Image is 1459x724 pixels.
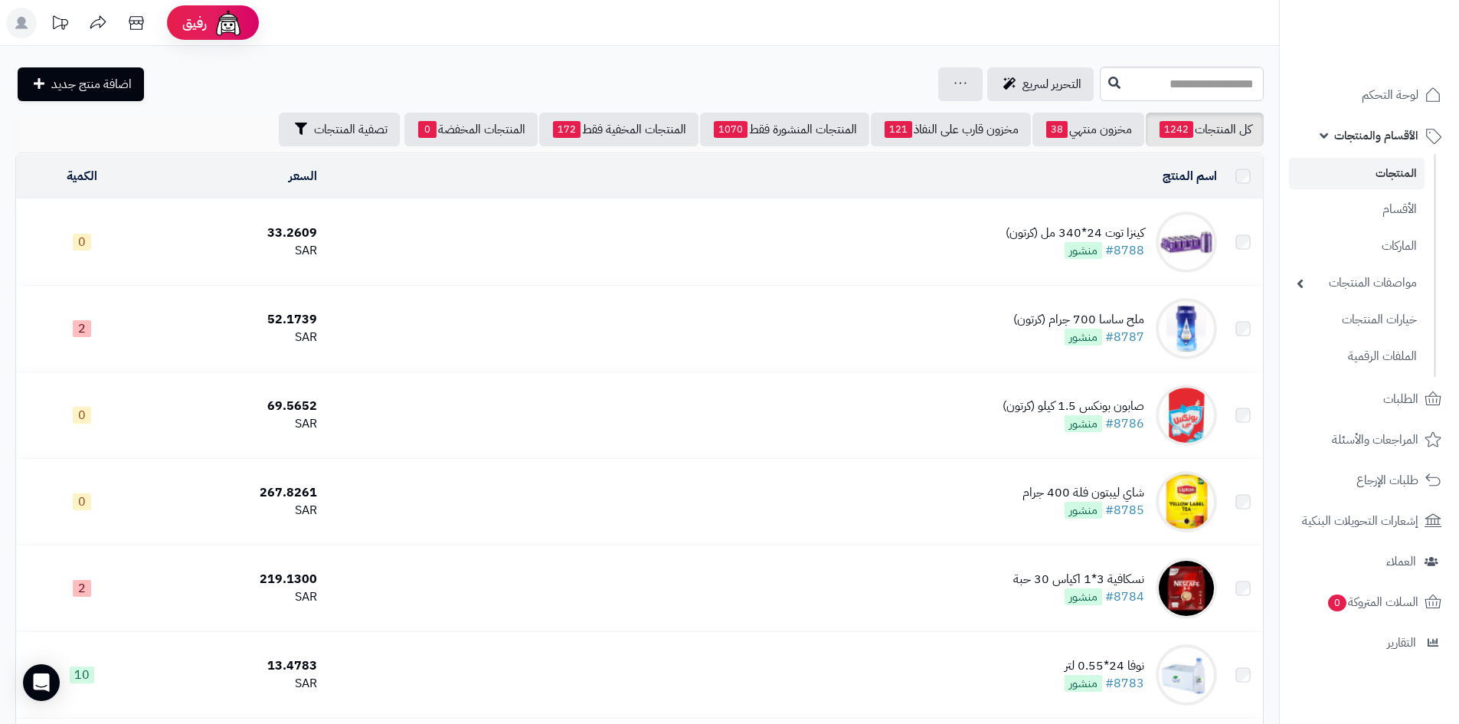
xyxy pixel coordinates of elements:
span: الطلبات [1383,388,1418,410]
div: SAR [153,242,316,260]
img: ai-face.png [213,8,244,38]
div: Open Intercom Messenger [23,664,60,701]
span: التحرير لسريع [1022,75,1081,93]
span: منشور [1065,242,1102,259]
a: #8783 [1105,674,1144,693]
img: ملح ساسا 700 جرام (كرتون) [1156,298,1217,359]
a: خيارات المنتجات [1289,303,1425,336]
div: نسكافية 3*1 اكياس 30 حبة [1013,571,1144,588]
a: السلات المتروكة0 [1289,584,1450,621]
a: اسم المنتج [1163,167,1217,185]
button: تصفية المنتجات [279,113,400,146]
a: التقارير [1289,624,1450,661]
div: 219.1300 [153,571,316,588]
span: 121 [885,121,912,138]
a: المنتجات المخفية فقط172 [539,113,698,146]
span: منشور [1065,675,1102,692]
span: منشور [1065,588,1102,605]
span: 2 [73,320,91,337]
a: المراجعات والأسئلة [1289,421,1450,458]
a: إشعارات التحويلات البنكية [1289,503,1450,539]
span: لوحة التحكم [1362,84,1418,106]
img: كينزا توت 24*340 مل (كرتون) [1156,211,1217,273]
a: الملفات الرقمية [1289,340,1425,373]
a: لوحة التحكم [1289,77,1450,113]
span: 0 [73,407,91,424]
a: العملاء [1289,543,1450,580]
a: التحرير لسريع [987,67,1094,101]
div: SAR [153,415,316,433]
div: 267.8261 [153,484,316,502]
a: المنتجات المنشورة فقط1070 [700,113,869,146]
span: 1242 [1160,121,1193,138]
a: المنتجات [1289,158,1425,189]
img: نوفا 24*0.55 لتر [1156,644,1217,706]
a: طلبات الإرجاع [1289,462,1450,499]
a: الأقسام [1289,193,1425,226]
span: طلبات الإرجاع [1356,470,1418,491]
a: مخزون منتهي38 [1032,113,1144,146]
a: مواصفات المنتجات [1289,267,1425,300]
div: SAR [153,675,316,693]
a: #8784 [1105,588,1144,606]
div: صابون بونكس 1.5 كيلو (كرتون) [1003,398,1144,415]
img: صابون بونكس 1.5 كيلو (كرتون) [1156,385,1217,446]
span: العملاء [1386,551,1416,572]
div: كينزا توت 24*340 مل (كرتون) [1006,224,1144,242]
span: رفيق [182,14,207,32]
span: 1070 [714,121,747,138]
img: شاي ليبتون فلة 400 جرام [1156,471,1217,532]
a: الكمية [67,167,97,185]
a: السعر [289,167,317,185]
img: نسكافية 3*1 اكياس 30 حبة [1156,558,1217,619]
a: اضافة منتج جديد [18,67,144,101]
span: منشور [1065,415,1102,432]
div: 52.1739 [153,311,316,329]
a: كل المنتجات1242 [1146,113,1264,146]
span: 0 [1328,595,1346,611]
span: إشعارات التحويلات البنكية [1302,510,1418,532]
span: 38 [1046,121,1068,138]
a: #8786 [1105,414,1144,433]
div: ملح ساسا 700 جرام (كرتون) [1013,311,1144,329]
a: المنتجات المخفضة0 [404,113,538,146]
div: 69.5652 [153,398,316,415]
a: #8787 [1105,328,1144,346]
span: 10 [70,667,94,683]
span: التقارير [1387,632,1416,654]
span: 0 [73,234,91,251]
span: منشور [1065,329,1102,346]
div: SAR [153,329,316,346]
span: تصفية المنتجات [314,120,388,139]
div: نوفا 24*0.55 لتر [1065,657,1144,675]
span: منشور [1065,502,1102,519]
img: logo-2.png [1355,41,1444,73]
div: 33.2609 [153,224,316,242]
div: SAR [153,588,316,606]
span: 172 [553,121,581,138]
div: 13.4783 [153,657,316,675]
a: الماركات [1289,230,1425,263]
span: اضافة منتج جديد [51,75,132,93]
div: SAR [153,502,316,519]
div: شاي ليبتون فلة 400 جرام [1022,484,1144,502]
a: تحديثات المنصة [41,8,79,42]
a: #8785 [1105,501,1144,519]
span: 0 [73,493,91,510]
span: 0 [418,121,437,138]
span: المراجعات والأسئلة [1332,429,1418,450]
a: مخزون قارب على النفاذ121 [871,113,1031,146]
a: #8788 [1105,241,1144,260]
span: السلات المتروكة [1327,591,1418,613]
a: الطلبات [1289,381,1450,418]
span: 2 [73,580,91,597]
span: الأقسام والمنتجات [1334,125,1418,146]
